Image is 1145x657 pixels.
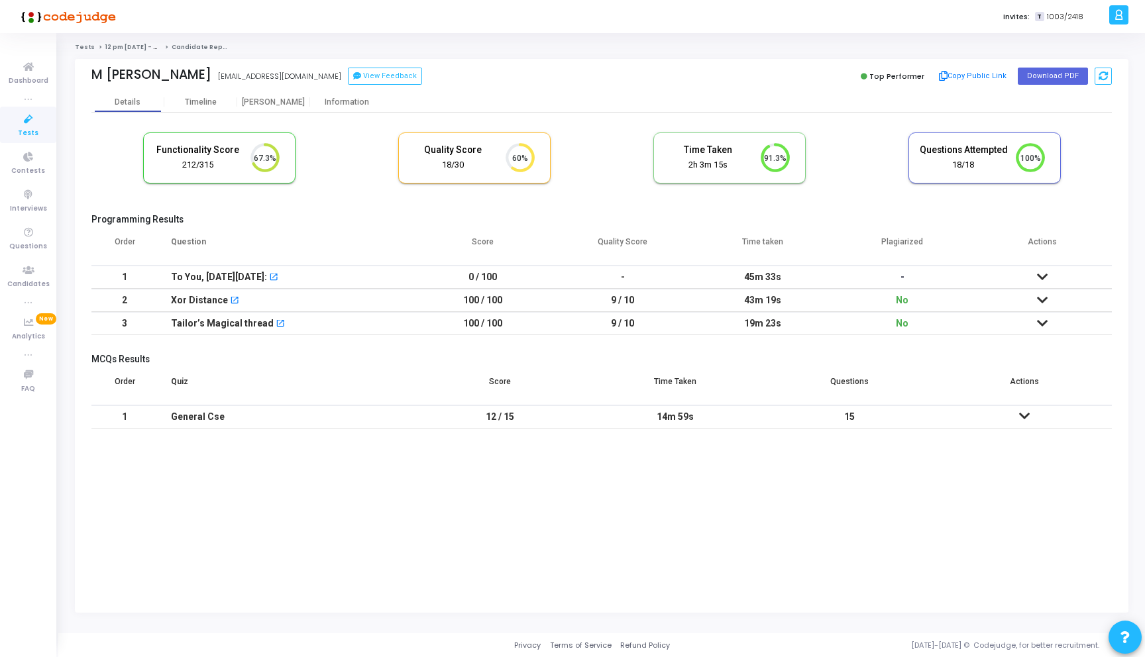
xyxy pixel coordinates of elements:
td: 100 / 100 [413,312,553,335]
span: Tests [18,128,38,139]
mat-icon: open_in_new [230,297,239,306]
span: New [36,313,56,325]
div: 18/18 [919,159,1008,172]
th: Plagiarized [832,228,972,266]
div: Xor Distance [171,289,228,311]
nav: breadcrumb [75,43,1128,52]
h5: Questions Attempted [919,144,1008,156]
td: 15 [763,405,938,429]
td: 1 [91,266,158,289]
span: T [1035,12,1044,22]
span: Analytics [12,331,45,342]
td: 9 / 10 [553,289,692,312]
img: logo [17,3,116,30]
div: Tailor’s Magical thread [171,313,274,334]
a: 12 pm [DATE] - Titan Engineering Intern 2026 [105,43,252,51]
span: No [896,318,908,328]
h5: Quality Score [409,144,498,156]
th: Question [158,228,413,266]
td: 19m 23s [692,312,832,335]
th: Score [413,368,588,405]
h5: Functionality Score [154,144,243,156]
div: [EMAIL_ADDRESS][DOMAIN_NAME] [218,71,341,82]
td: 9 / 10 [553,312,692,335]
td: 45m 33s [692,266,832,289]
a: Terms of Service [550,640,612,651]
th: Time taken [692,228,832,266]
div: M [PERSON_NAME] [91,67,211,82]
span: - [900,272,904,282]
a: Refund Policy [620,640,670,651]
span: Questions [9,241,47,252]
a: Privacy [514,640,541,651]
div: 18/30 [409,159,498,172]
th: Quiz [158,368,413,405]
mat-icon: open_in_new [276,320,285,329]
span: Candidate Report [172,43,233,51]
mat-icon: open_in_new [269,274,278,283]
span: FAQ [21,383,35,395]
td: 2 [91,289,158,312]
button: View Feedback [348,68,422,85]
button: Download PDF [1018,68,1088,85]
div: Details [115,97,140,107]
div: 14m 59s [601,406,749,428]
button: Copy Public Link [935,66,1011,86]
td: 0 / 100 [413,266,553,289]
span: Contests [11,166,45,177]
div: Timeline [185,97,217,107]
h5: MCQs Results [91,354,1112,365]
span: Interviews [10,203,47,215]
td: 100 / 100 [413,289,553,312]
th: Order [91,368,158,405]
th: Order [91,228,158,266]
div: Information [310,97,383,107]
td: - [553,266,692,289]
td: 12 / 15 [413,405,588,429]
th: Time Taken [588,368,763,405]
h5: Programming Results [91,214,1112,225]
div: General Cse [171,406,400,428]
td: 1 [91,405,158,429]
th: Actions [937,368,1112,405]
th: Actions [972,228,1112,266]
span: Candidates [7,279,50,290]
a: Tests [75,43,95,51]
span: No [896,295,908,305]
label: Invites: [1003,11,1030,23]
th: Questions [763,368,938,405]
div: [PERSON_NAME] [237,97,310,107]
div: 2h 3m 15s [664,159,753,172]
td: 43m 19s [692,289,832,312]
td: 3 [91,312,158,335]
span: 1003/2418 [1047,11,1083,23]
div: To You, [DATE][DATE]: [171,266,267,288]
span: Top Performer [869,71,924,81]
h5: Time Taken [664,144,753,156]
div: 212/315 [154,159,243,172]
th: Quality Score [553,228,692,266]
div: [DATE]-[DATE] © Codejudge, for better recruitment. [670,640,1128,651]
th: Score [413,228,553,266]
span: Dashboard [9,76,48,87]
